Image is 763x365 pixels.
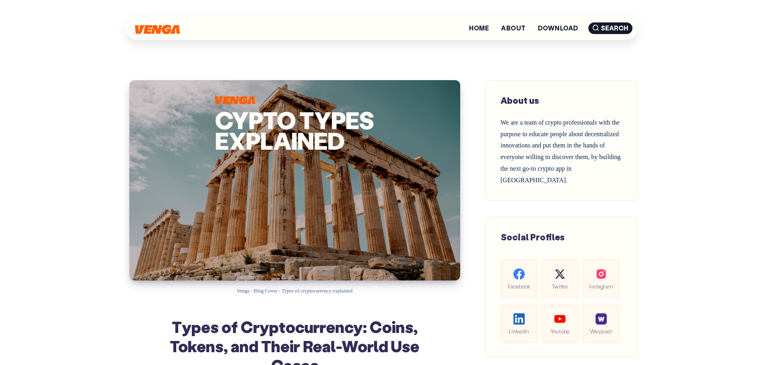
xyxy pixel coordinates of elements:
[589,327,613,336] span: Warpcast
[513,313,525,325] img: social-linkedin.be646fe421ccab3a2ad91cb58bdc9694.svg
[507,327,531,336] span: LinkedIn
[583,259,620,298] a: Instagram
[469,25,489,31] a: Home
[548,282,572,291] span: Twitter
[588,22,632,34] span: Search
[135,25,180,34] img: Venga Blog
[542,304,578,343] a: Youtube
[501,304,538,343] a: LinkedIn
[583,304,620,343] a: Warpcast
[507,282,531,291] span: Facebook
[538,25,578,31] a: Download
[589,282,613,291] span: Instagram
[237,288,352,294] span: Venga - Blog Cover - Types of cryptocurrency explained
[554,313,566,325] img: social-youtube.99db9aba05279f803f3e7a4a838dfb6c.svg
[542,259,578,298] a: Twitter
[596,313,607,325] img: social-warpcast.e8a23a7ed3178af0345123c41633f860.png
[501,259,538,298] a: Facebook
[501,119,621,184] span: We are a team of crypto professionals with the purpose to educate people about decentralized inno...
[501,231,565,243] span: Social Profiles
[501,95,539,106] span: About us
[548,327,572,336] span: Youtube
[129,80,460,280] img: Types of Cryptocurrency: Coins, Tokens, and Their Real-World Use Cases
[501,25,525,31] a: About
